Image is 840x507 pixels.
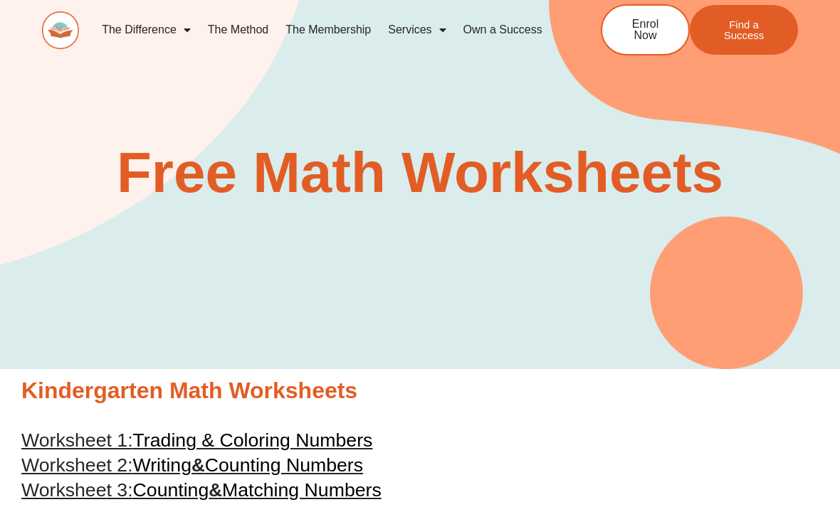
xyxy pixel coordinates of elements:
[711,19,777,41] span: Find a Success
[133,454,191,476] span: Writing
[21,429,372,451] a: Worksheet 1:Trading & Coloring Numbers
[21,479,133,501] span: Worksheet 3:
[277,14,379,46] a: The Membership
[93,14,557,46] nav: Menu
[133,429,373,451] span: Trading & Coloring Numbers
[455,14,551,46] a: Own a Success
[379,14,454,46] a: Services
[205,454,363,476] span: Counting Numbers
[21,454,363,476] a: Worksheet 2:Writing&Counting Numbers
[624,18,667,41] span: Enrol Now
[133,479,209,501] span: Counting
[42,144,798,201] h2: Free Math Worksheets
[93,14,199,46] a: The Difference
[222,479,382,501] span: Matching Numbers
[199,14,277,46] a: The Method
[21,454,133,476] span: Worksheet 2:
[21,429,133,451] span: Worksheet 1:
[21,479,382,501] a: Worksheet 3:Counting&Matching Numbers
[21,376,819,406] h2: Kindergarten Math Worksheets
[601,4,690,55] a: Enrol Now
[690,5,798,55] a: Find a Success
